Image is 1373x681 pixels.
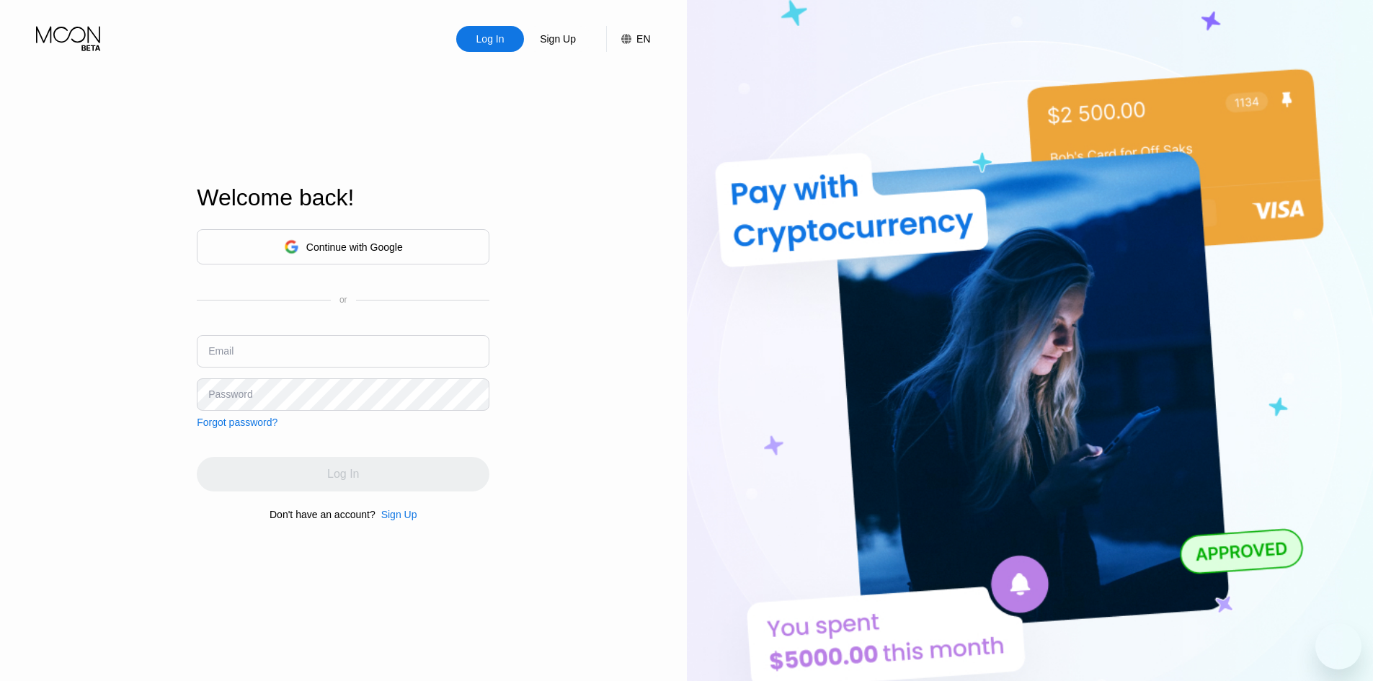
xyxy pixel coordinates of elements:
[197,417,277,428] div: Forgot password?
[376,509,417,520] div: Sign Up
[197,184,489,211] div: Welcome back!
[197,229,489,264] div: Continue with Google
[208,388,252,400] div: Password
[606,26,650,52] div: EN
[306,241,403,253] div: Continue with Google
[381,509,417,520] div: Sign Up
[636,33,650,45] div: EN
[538,32,577,46] div: Sign Up
[339,295,347,305] div: or
[475,32,506,46] div: Log In
[1315,623,1361,669] iframe: Button to launch messaging window
[208,345,234,357] div: Email
[270,509,376,520] div: Don't have an account?
[524,26,592,52] div: Sign Up
[456,26,524,52] div: Log In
